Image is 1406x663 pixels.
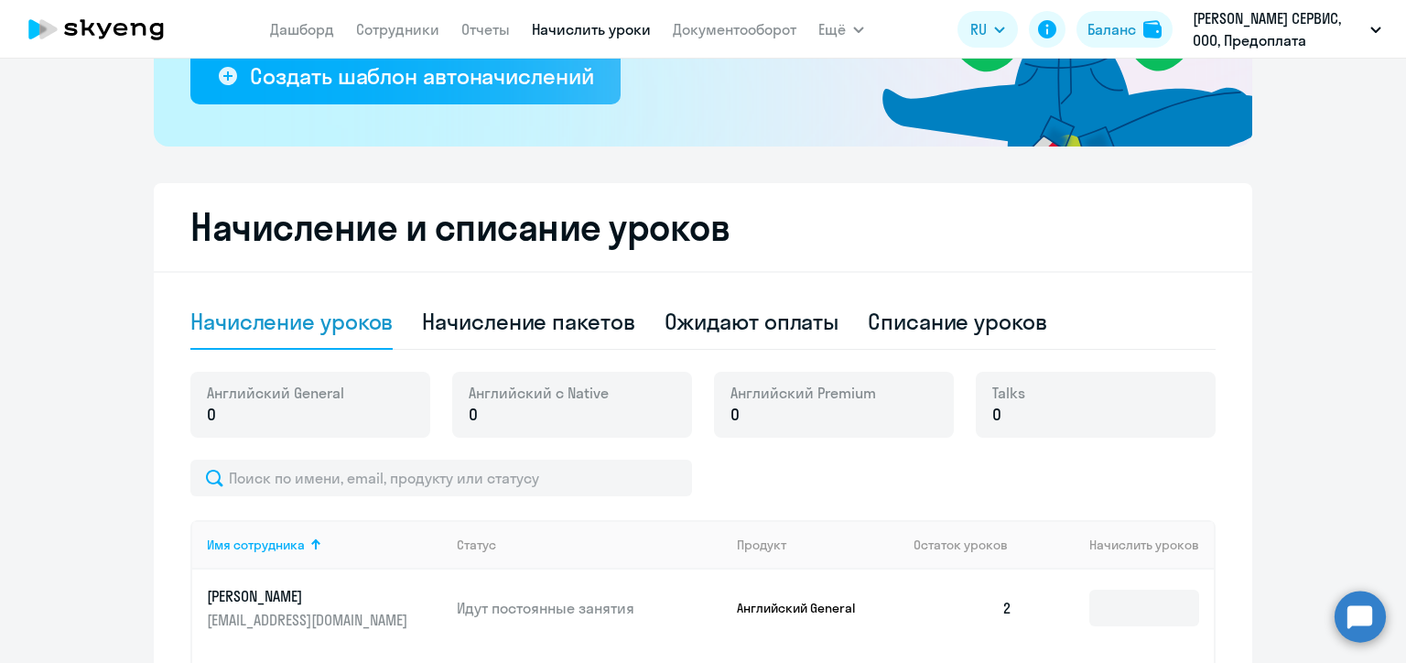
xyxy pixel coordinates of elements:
[730,403,740,427] span: 0
[190,460,692,496] input: Поиск по имени, email, продукту или статусу
[1087,18,1136,40] div: Баланс
[190,49,621,104] button: Создать шаблон автоначислений
[190,307,393,336] div: Начисление уроков
[532,20,651,38] a: Начислить уроки
[868,307,1047,336] div: Списание уроков
[818,18,846,40] span: Ещё
[207,586,442,630] a: [PERSON_NAME][EMAIL_ADDRESS][DOMAIN_NAME]
[970,18,987,40] span: RU
[457,537,496,553] div: Статус
[356,20,439,38] a: Сотрудники
[190,205,1216,249] h2: Начисление и списание уроков
[737,537,786,553] div: Продукт
[250,61,593,91] div: Создать шаблон автоначислений
[1143,20,1162,38] img: balance
[207,403,216,427] span: 0
[207,537,305,553] div: Имя сотрудника
[1076,11,1173,48] button: Балансbalance
[270,20,334,38] a: Дашборд
[207,610,412,630] p: [EMAIL_ADDRESS][DOMAIN_NAME]
[207,537,442,553] div: Имя сотрудника
[737,600,874,616] p: Английский General
[914,537,1027,553] div: Остаток уроков
[469,403,478,427] span: 0
[665,307,839,336] div: Ожидают оплаты
[207,383,344,403] span: Английский General
[457,537,722,553] div: Статус
[899,570,1027,647] td: 2
[1193,7,1363,51] p: [PERSON_NAME] СЕРВИС, ООО, Предоплата [PERSON_NAME] СЕРВИС, ООО
[457,598,722,618] p: Идут постоянные занятия
[737,537,900,553] div: Продукт
[422,307,634,336] div: Начисление пакетов
[1027,520,1214,570] th: Начислить уроков
[673,20,796,38] a: Документооборот
[992,383,1025,403] span: Talks
[818,11,864,48] button: Ещё
[1184,7,1390,51] button: [PERSON_NAME] СЕРВИС, ООО, Предоплата [PERSON_NAME] СЕРВИС, ООО
[992,403,1001,427] span: 0
[957,11,1018,48] button: RU
[207,586,412,606] p: [PERSON_NAME]
[461,20,510,38] a: Отчеты
[730,383,876,403] span: Английский Premium
[914,537,1008,553] span: Остаток уроков
[469,383,609,403] span: Английский с Native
